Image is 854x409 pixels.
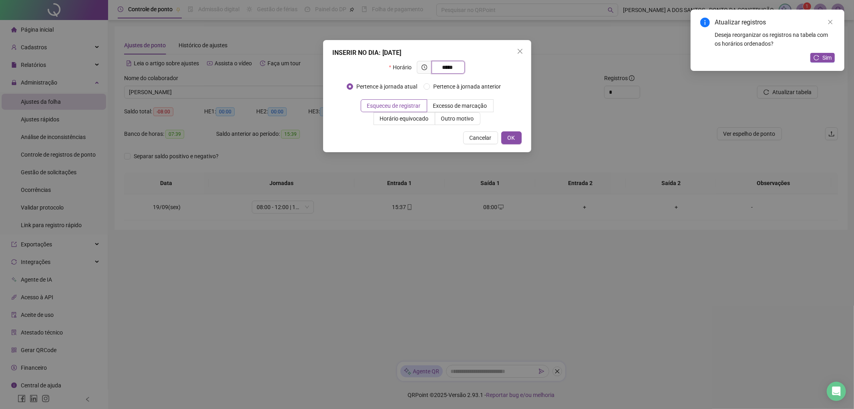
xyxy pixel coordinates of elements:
[433,103,487,109] span: Excesso de marcação
[827,382,846,401] div: Open Intercom Messenger
[814,55,819,60] span: reload
[422,64,427,70] span: clock-circle
[517,48,523,54] span: close
[810,53,835,62] button: Sim
[514,45,526,58] button: Close
[389,61,417,74] label: Horário
[441,115,474,122] span: Outro motivo
[700,18,710,27] span: info-circle
[430,82,504,91] span: Pertence à jornada anterior
[333,48,522,58] div: INSERIR NO DIA : [DATE]
[501,131,522,144] button: OK
[828,19,833,25] span: close
[508,133,515,142] span: OK
[715,18,835,27] div: Atualizar registros
[826,18,835,26] a: Close
[463,131,498,144] button: Cancelar
[715,30,835,48] div: Deseja reorganizar os registros na tabela com os horários ordenados?
[470,133,492,142] span: Cancelar
[380,115,429,122] span: Horário equivocado
[367,103,421,109] span: Esqueceu de registrar
[822,53,832,62] span: Sim
[353,82,420,91] span: Pertence à jornada atual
